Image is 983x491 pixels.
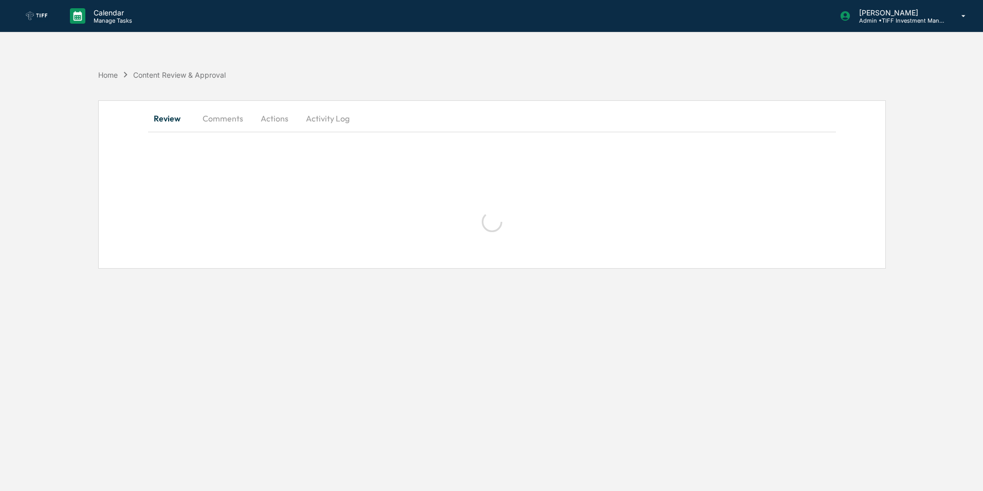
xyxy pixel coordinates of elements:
[148,106,194,131] button: Review
[194,106,251,131] button: Comments
[85,17,137,24] p: Manage Tasks
[298,106,358,131] button: Activity Log
[851,17,946,24] p: Admin • TIFF Investment Management
[148,106,836,131] div: secondary tabs example
[851,8,946,17] p: [PERSON_NAME]
[251,106,298,131] button: Actions
[133,71,226,79] div: Content Review & Approval
[25,10,49,22] img: logo
[98,71,118,79] div: Home
[85,8,137,17] p: Calendar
